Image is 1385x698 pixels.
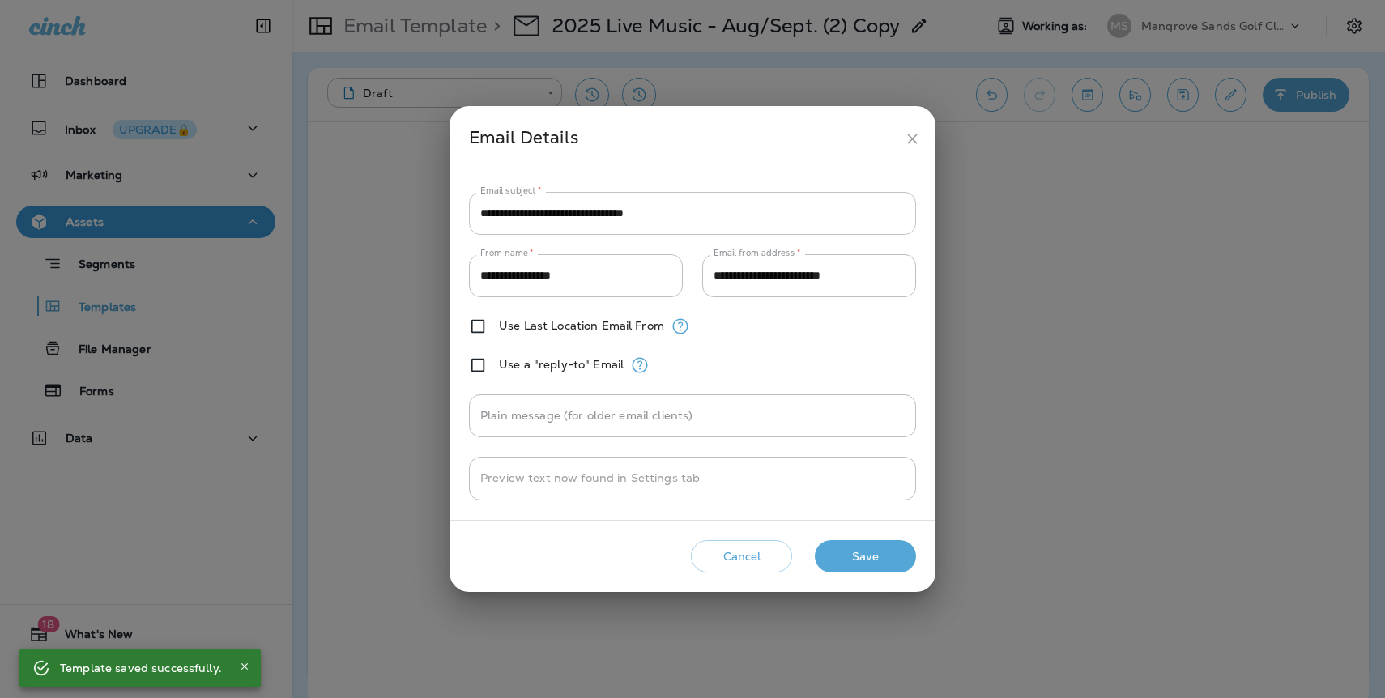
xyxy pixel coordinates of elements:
[235,657,254,676] button: Close
[815,540,916,573] button: Save
[60,653,222,683] div: Template saved successfully.
[499,319,664,332] label: Use Last Location Email From
[469,124,897,154] div: Email Details
[480,247,534,259] label: From name
[897,124,927,154] button: close
[691,540,792,573] button: Cancel
[499,358,624,371] label: Use a "reply-to" Email
[714,247,800,259] label: Email from address
[480,185,542,197] label: Email subject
